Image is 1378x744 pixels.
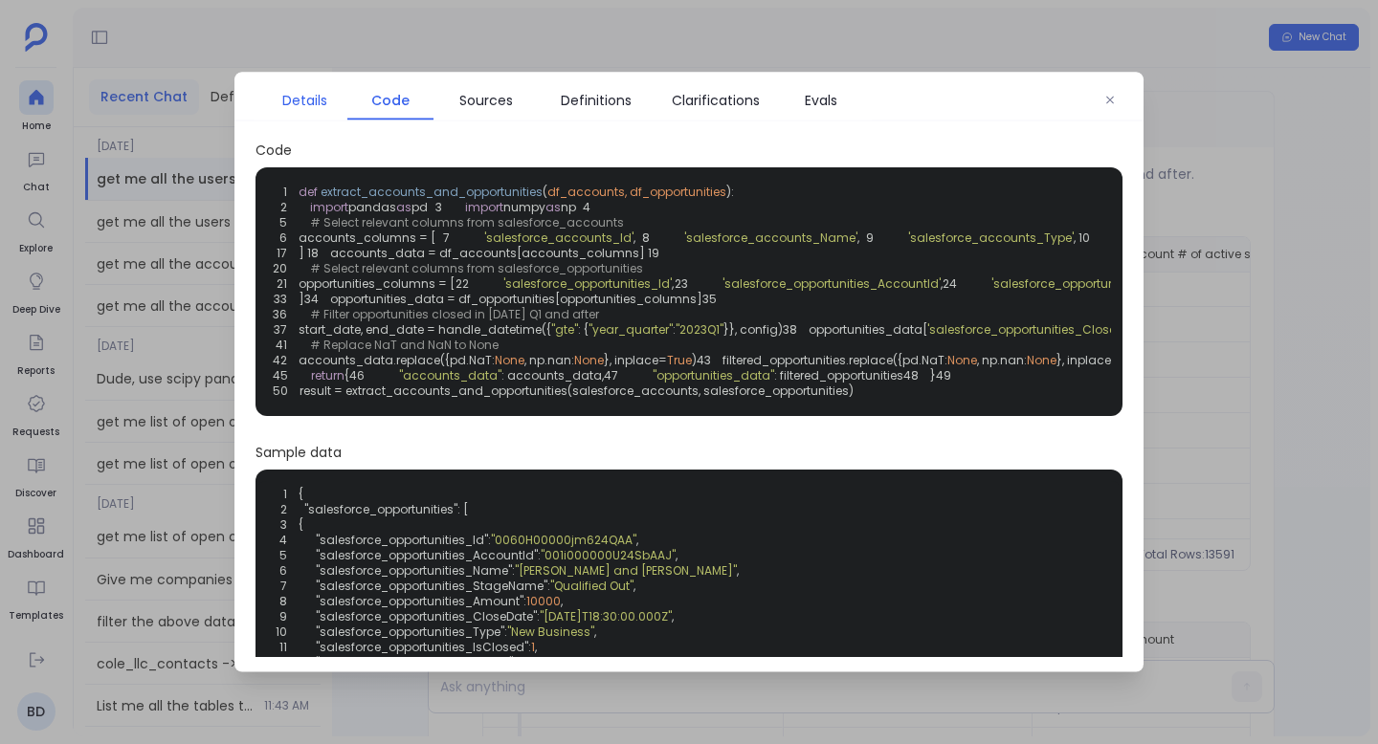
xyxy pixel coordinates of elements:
[783,322,809,338] span: 38
[604,368,630,383] span: 47
[594,624,596,640] span: ,
[310,306,599,322] span: # Filter opportunities closed in [DATE] Q1 and after
[349,368,376,383] span: 46
[1027,352,1056,368] span: None
[737,563,739,579] span: ,
[507,624,594,640] span: "New Business"
[311,367,344,383] span: return
[1074,230,1076,246] span: ,
[316,594,523,609] span: "salesforce_opportunities_Amount"
[636,533,638,548] span: ,
[547,579,550,594] span: :
[726,184,734,200] span: ):
[535,640,537,655] span: ,
[457,502,468,517] span: : [
[428,200,454,215] span: 3
[697,353,722,368] span: 43
[316,579,547,594] span: "salesforce_opportunities_StageName"
[692,352,697,368] span: )
[299,352,495,368] span: accounts_data.replace({pd.NaT:
[503,199,545,215] span: numpy
[273,246,299,261] span: 17
[316,640,528,655] span: "salesforce_opportunities_IsClosed"
[503,275,672,292] span: 'salesforce_opportunities_Id'
[551,321,578,338] span: "gte"
[256,141,1122,160] span: Code
[809,321,927,338] span: opportunities_data[
[273,338,299,353] span: 41
[513,655,516,670] span: :
[524,352,574,368] span: , np.nan:
[310,260,643,276] span: # Select relevant columns from salesforce_opportunities
[672,275,674,292] span: ,
[538,548,541,563] span: :
[273,185,299,200] span: 1
[299,487,303,502] span: {
[435,230,461,246] span: 7
[465,199,503,215] span: import
[676,321,723,338] span: "2023Q1"
[903,368,930,383] span: 48
[702,292,728,307] span: 35
[578,321,589,338] span: : {
[936,368,963,383] span: 49
[645,246,671,261] span: 19
[943,276,968,292] span: 24
[674,276,700,292] span: 23
[501,367,604,383] span: : accounts_data,
[941,275,943,292] span: ,
[991,275,1184,292] span: 'salesforce_opportunities_Name'
[541,548,676,563] span: "001i000000U24SbAAJ"
[1076,230,1101,246] span: 10
[316,609,537,624] span: "salesforce_opportunities_CloseDate"
[399,367,501,383] span: "accounts_data"
[604,352,667,368] span: }, inplace=
[304,246,330,261] span: 18
[516,655,523,670] span: 0
[273,322,299,338] span: 37
[396,199,411,215] span: as
[273,368,300,383] span: 45
[528,640,531,655] span: :
[495,352,524,368] span: None
[261,609,299,624] span: 9
[523,655,525,670] span: ,
[273,292,299,307] span: 33
[321,184,543,200] span: extract_accounts_and_opportunities
[316,533,488,548] span: "salesforce_opportunities_Id"
[722,352,947,368] span: filtered_opportunities.replace({pd.NaT:
[261,624,299,640] span: 10
[344,367,349,383] span: {
[316,563,512,579] span: "salesforce_opportunities_Name"
[947,352,977,368] span: None
[667,352,692,368] span: True
[722,275,941,292] span: 'salesforce_opportunities_AccountId'
[261,594,299,609] span: 8
[261,517,299,533] span: 3
[857,230,859,246] span: ,
[550,579,633,594] span: "Qualified Out"
[273,230,299,246] span: 6
[576,200,602,215] span: 4
[299,184,318,200] span: def
[512,563,515,579] span: :
[504,624,507,640] span: :
[684,230,857,246] span: 'salesforce_accounts_Name'
[371,90,410,111] span: Code
[459,90,513,111] span: Sources
[491,533,636,548] span: "0060H00000jm624QAA"
[561,594,563,609] span: ,
[676,548,678,563] span: ,
[859,230,885,246] span: 9
[537,609,540,624] span: :
[672,90,760,111] span: Clarifications
[411,199,428,215] span: pd
[574,352,604,368] span: None
[455,276,480,292] span: 22
[316,624,504,640] span: "salesforce_opportunities_Type"
[589,321,673,338] span: "year_quarter"
[977,352,1027,368] span: , np.nan:
[256,443,1122,462] span: Sample data
[282,90,327,111] span: Details
[273,383,300,399] span: 50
